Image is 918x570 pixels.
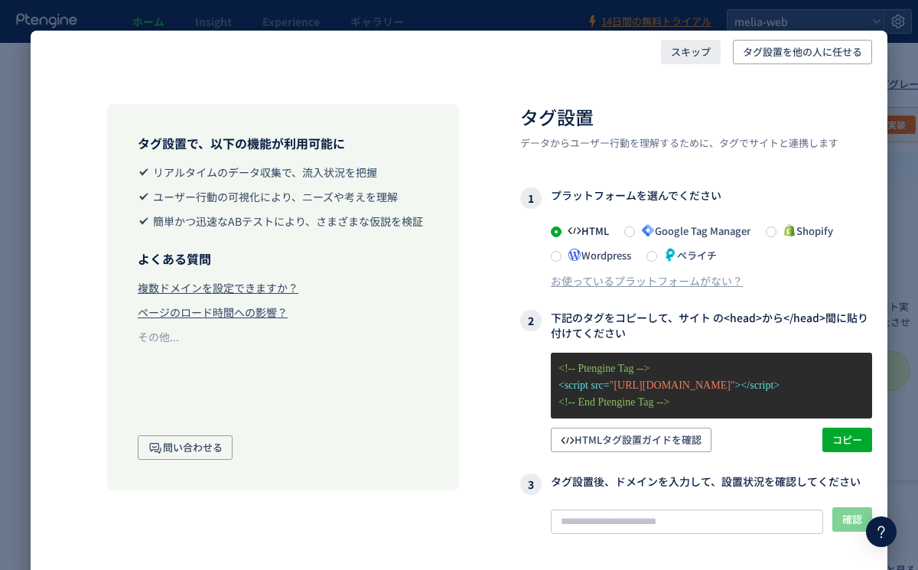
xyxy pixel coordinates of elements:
[138,435,233,460] button: 問い合わせる
[551,273,743,288] div: お使っているプラットフォームがない？
[138,250,428,268] h3: よくある質問
[832,428,862,452] span: コピー
[138,189,428,204] li: ユーザー行動の可視化により、ニーズや考えを理解
[661,40,721,64] button: スキップ
[558,360,864,377] p: <!-- Ptengine Tag -->
[822,428,872,452] button: コピー
[138,329,179,344] div: その他...
[776,223,833,238] span: Shopify
[520,136,872,151] p: データからユーザー行動を理解するために、タグでサイトと連携します
[138,305,288,320] div: ページのロード時間への影響？
[551,428,711,452] button: HTMLタグ設置ガイドを確認
[561,428,702,452] span: HTMLタグ設置ガイドを確認
[558,394,864,411] p: <!-- End Ptengine Tag -->
[743,40,862,64] span: タグ設置を他の人に任せる
[138,164,428,180] li: リアルタイムのデータ収集で、流入状況を把握
[520,474,542,495] i: 3
[671,40,711,64] span: スキップ
[842,507,862,532] span: 確認
[562,248,631,262] span: Wordpress
[610,379,735,391] span: "[URL][DOMAIN_NAME]"
[138,280,298,295] div: 複数ドメインを設定できますか？
[733,40,872,64] button: タグ設置を他の人に任せる
[138,213,428,229] li: 簡単かつ迅速なABテストにより、さまざまな仮説を検証
[520,104,872,130] h2: タグ設置
[520,187,542,209] i: 1
[520,310,872,340] h3: 下記のタグをコピーして、サイト の<head>から</head>間に貼り付けてください
[562,223,609,238] span: HTML
[148,435,223,460] span: 問い合わせる
[520,187,872,209] h3: プラットフォームを選んでください
[558,377,864,394] p: <script src= ></script>
[520,310,542,331] i: 2
[635,223,750,238] span: Google Tag Manager
[657,248,717,262] span: ペライチ
[520,474,872,495] h3: タグ設置後、ドメインを入力して、設置状況を確認してください
[832,507,872,532] button: 確認
[138,135,428,152] h3: タグ設置で、以下の機能が利用可能に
